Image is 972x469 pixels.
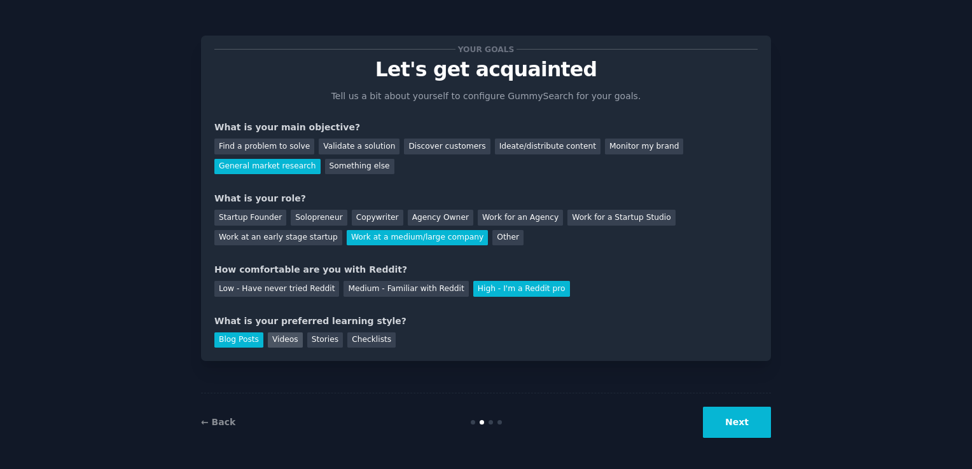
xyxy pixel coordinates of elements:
[214,139,314,154] div: Find a problem to solve
[408,210,473,226] div: Agency Owner
[455,43,517,56] span: Your goals
[268,332,303,348] div: Videos
[605,139,683,154] div: Monitor my brand
[567,210,675,226] div: Work for a Startup Studio
[214,58,758,81] p: Let's get acquainted
[703,407,771,438] button: Next
[404,139,490,154] div: Discover customers
[352,210,403,226] div: Copywriter
[478,210,563,226] div: Work for an Agency
[214,159,321,175] div: General market research
[214,192,758,205] div: What is your role?
[214,263,758,276] div: How comfortable are you with Reddit?
[214,281,339,297] div: Low - Have never tried Reddit
[214,315,758,328] div: What is your preferred learning style?
[325,159,394,175] div: Something else
[201,417,235,427] a: ← Back
[291,210,347,226] div: Solopreneur
[473,281,570,297] div: High - I'm a Reddit pro
[347,230,488,246] div: Work at a medium/large company
[214,230,342,246] div: Work at an early stage startup
[495,139,601,154] div: Ideate/distribute content
[344,281,468,297] div: Medium - Familiar with Reddit
[492,230,524,246] div: Other
[214,210,286,226] div: Startup Founder
[214,332,263,348] div: Blog Posts
[307,332,343,348] div: Stories
[214,121,758,134] div: What is your main objective?
[326,90,646,103] p: Tell us a bit about yourself to configure GummySearch for your goals.
[347,332,396,348] div: Checklists
[319,139,399,154] div: Validate a solution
